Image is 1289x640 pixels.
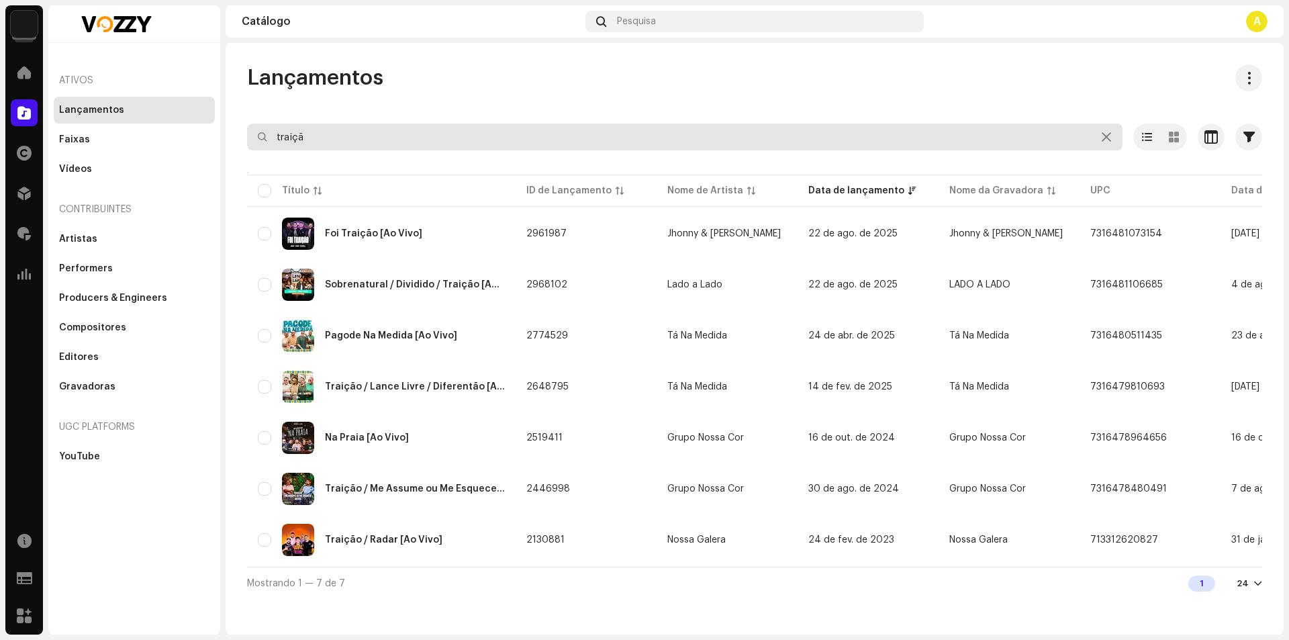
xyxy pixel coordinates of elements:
div: Editores [59,352,99,363]
div: Performers [59,263,113,274]
div: Catálogo [242,16,580,27]
img: 25db8a35-75ab-4716-a1e8-2fd0d265ff23 [282,524,314,556]
span: 22 de ago. de 2025 [808,229,898,238]
span: Tá Na Medida [949,331,1009,340]
div: A [1246,11,1268,32]
span: 7316478964656 [1090,433,1167,443]
span: 16 de out. de 2024 [808,433,895,443]
re-m-nav-item: Editores [54,344,215,371]
span: 2774529 [526,331,568,340]
span: 7316478480491 [1090,484,1167,494]
span: 2446998 [526,484,570,494]
span: Tá Na Medida [667,331,787,340]
span: Tá Na Medida [949,382,1009,392]
span: Grupo Nossa Cor [667,433,787,443]
div: Artistas [59,234,97,244]
div: Foi Traição [Ao Vivo] [325,229,422,238]
div: Vídeos [59,164,92,175]
div: Faixas [59,134,90,145]
re-m-nav-item: Compositores [54,314,215,341]
div: Traição / Lance Livre / Diferentão [Ao Vivo] [325,382,505,392]
span: Lançamentos [247,64,383,91]
div: Lançamentos [59,105,124,116]
div: Grupo Nossa Cor [667,433,744,443]
img: 9122e381-e280-4fec-a354-d827d8d41fdb [282,371,314,403]
div: Grupo Nossa Cor [667,484,744,494]
span: 7316481106685 [1090,280,1163,289]
span: Tá Na Medida [667,382,787,392]
span: LADO A LADO [949,280,1010,289]
img: a5137572-7c43-4206-8703-4e49eb3a3f0d [282,422,314,454]
span: 7316481073154 [1090,229,1162,238]
re-m-nav-item: Vídeos [54,156,215,183]
re-m-nav-item: Lançamentos [54,97,215,124]
re-m-nav-item: Performers [54,255,215,282]
div: Sobrenatural / Dividido / Traição [Ao Vivo] [325,280,505,289]
re-a-nav-header: Ativos [54,64,215,97]
span: Jhonny & Rahony [949,229,1063,238]
div: 24 [1237,578,1249,589]
input: Pesquisa [247,124,1123,150]
div: Lado a Lado [667,280,722,289]
span: Lado a Lado [667,280,787,289]
re-a-nav-header: UGC Platforms [54,411,215,443]
span: 24 de fev. de 2023 [808,535,894,545]
re-m-nav-item: Gravadoras [54,373,215,400]
span: Nossa Galera [667,535,787,545]
div: Na Praia [Ao Vivo] [325,433,409,443]
re-a-nav-header: Contribuintes [54,193,215,226]
div: Tá Na Medida [667,382,727,392]
span: 7316479810693 [1090,382,1165,392]
span: 2968102 [526,280,567,289]
span: 24 de abr. de 2025 [808,331,895,340]
div: Producers & Engineers [59,293,167,304]
div: ID de Lançamento [526,184,612,197]
span: 2961987 [526,229,567,238]
span: Pesquisa [617,16,656,27]
span: 14 de fev. de 2025 [808,382,892,392]
span: 2648795 [526,382,569,392]
re-m-nav-item: Faixas [54,126,215,153]
img: 86cb9114-d7b8-4a69-b204-76c6bcfc0b46 [282,320,314,352]
div: YouTube [59,451,100,462]
div: Data de lançamento [808,184,904,197]
div: Nome da Gravadora [949,184,1043,197]
div: Traição / Me Assume ou Me Esquece / Refém [Ao Vivo] [325,484,505,494]
re-m-nav-item: Producers & Engineers [54,285,215,312]
img: 693b7458-e59b-4d68-88e7-07de94c37092 [282,218,314,250]
img: 1cf725b2-75a2-44e7-8fdf-5f1256b3d403 [11,11,38,38]
div: Pagode Na Medida [Ao Vivo] [325,331,457,340]
span: 30 de ago. de 2024 [808,484,899,494]
span: 2130881 [526,535,565,545]
span: 22 de ago. de 2025 [808,280,898,289]
re-m-nav-item: YouTube [54,443,215,470]
div: Tá Na Medida [667,331,727,340]
div: Nome de Artista [667,184,743,197]
img: 10ec4f20-f41b-4b1e-82cf-cacf4090e637 [282,473,314,505]
span: 2519411 [526,433,563,443]
span: Mostrando 1 — 7 de 7 [247,579,345,588]
span: Grupo Nossa Cor [949,433,1026,443]
div: Traição / Radar [Ao Vivo] [325,535,442,545]
span: Grupo Nossa Cor [667,484,787,494]
span: Grupo Nossa Cor [949,484,1026,494]
div: Jhonny & [PERSON_NAME] [667,229,781,238]
div: Título [282,184,309,197]
span: 7316480511435 [1090,331,1162,340]
re-m-nav-item: Artistas [54,226,215,253]
div: 1 [1188,576,1215,592]
div: Compositores [59,322,126,333]
span: Nossa Galera [949,535,1008,545]
img: cf80898d-4d40-42fe-9acd-6a0a028077dd [282,269,314,301]
span: 713312620827 [1090,535,1158,545]
div: Nossa Galera [667,535,726,545]
div: Gravadoras [59,381,115,392]
span: Jhonny & Rahony [667,229,787,238]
